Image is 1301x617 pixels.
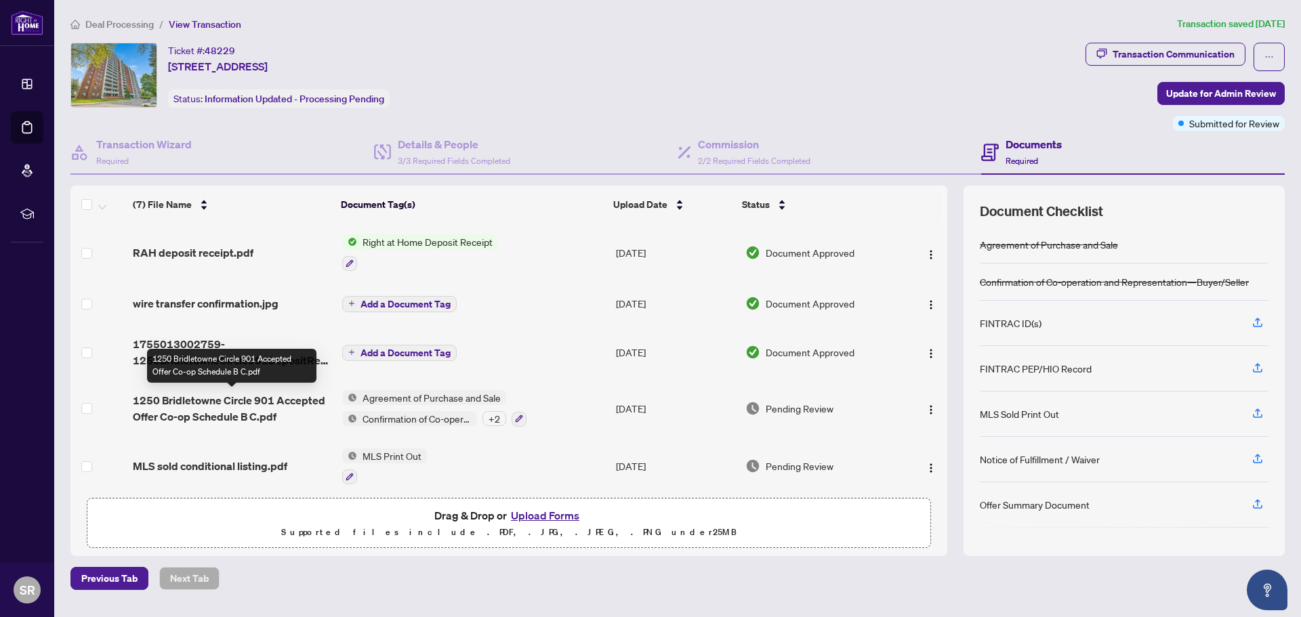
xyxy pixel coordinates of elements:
h4: Documents [1006,136,1062,152]
td: [DATE] [611,224,740,282]
th: (7) File Name [127,186,336,224]
button: Upload Forms [507,507,583,524]
span: Document Approved [766,245,854,260]
button: Logo [920,398,942,419]
div: FINTRAC ID(s) [980,316,1041,331]
th: Document Tag(s) [335,186,607,224]
div: Ticket #: [168,43,235,58]
span: wire transfer confirmation.jpg [133,295,278,312]
span: Pending Review [766,401,833,416]
span: 48229 [205,45,235,57]
span: SR [20,580,35,599]
span: Deal Processing [85,18,154,30]
div: MLS Sold Print Out [980,406,1059,421]
button: Add a Document Tag [342,296,457,312]
span: 1755013002759-1250BridletowneCircle901DepositReceipt.jpg [133,336,331,368]
h4: Commission [698,136,810,152]
span: RAH deposit receipt.pdf [133,244,253,261]
img: Logo [926,249,936,260]
img: Logo [926,299,936,310]
span: ellipsis [1264,52,1274,62]
button: Logo [920,341,942,363]
h4: Transaction Wizard [96,136,192,152]
img: Logo [926,463,936,473]
div: Transaction Communication [1113,43,1235,65]
span: Drag & Drop orUpload FormsSupported files include .PDF, .JPG, .JPEG, .PNG under25MB [87,498,930,549]
span: home [70,20,80,29]
button: Update for Admin Review [1157,82,1285,105]
img: Document Status [745,245,760,260]
span: Add a Document Tag [360,348,451,358]
span: Required [1006,156,1038,166]
div: Agreement of Purchase and Sale [980,237,1118,252]
span: Agreement of Purchase and Sale [357,390,506,405]
article: Transaction saved [DATE] [1177,16,1285,32]
td: [DATE] [611,325,740,379]
button: Open asap [1247,570,1287,610]
img: Status Icon [342,448,357,463]
img: Document Status [745,345,760,360]
span: 2/2 Required Fields Completed [698,156,810,166]
span: 1250 Bridletowne Circle 901 Accepted Offer Co-op Schedule B C.pdf [133,392,331,425]
img: Document Status [745,401,760,416]
div: Confirmation of Co-operation and Representation—Buyer/Seller [980,274,1249,289]
button: Add a Document Tag [342,343,457,361]
img: Logo [926,348,936,359]
td: [DATE] [611,282,740,325]
span: (7) File Name [133,197,192,212]
span: Document Approved [766,345,854,360]
button: Transaction Communication [1086,43,1245,66]
div: Offer Summary Document [980,497,1090,512]
div: Status: [168,89,390,108]
span: Add a Document Tag [360,299,451,309]
span: Update for Admin Review [1166,83,1276,104]
p: Supported files include .PDF, .JPG, .JPEG, .PNG under 25 MB [96,524,922,540]
span: Information Updated - Processing Pending [205,93,384,105]
span: plus [348,349,355,356]
img: Status Icon [342,390,357,405]
span: Status [742,197,770,212]
button: Status IconAgreement of Purchase and SaleStatus IconConfirmation of Co-operation and Representati... [342,390,526,427]
span: Previous Tab [81,568,138,589]
span: [STREET_ADDRESS] [168,58,268,75]
span: Required [96,156,129,166]
button: Status IconRight at Home Deposit Receipt [342,234,498,271]
span: Confirmation of Co-operation and Representation—Buyer/Seller [357,411,477,426]
span: MLS Print Out [357,448,427,463]
img: Status Icon [342,411,357,426]
div: Notice of Fulfillment / Waiver [980,452,1100,467]
button: Logo [920,293,942,314]
button: Logo [920,242,942,263]
span: plus [348,300,355,307]
th: Upload Date [608,186,737,224]
th: Status [737,186,898,224]
span: Document Checklist [980,202,1103,221]
img: Document Status [745,459,760,473]
img: Status Icon [342,234,357,249]
span: Upload Date [613,197,667,212]
span: Pending Review [766,459,833,473]
div: 1250 Bridletowne Circle 901 Accepted Offer Co-op Schedule B C.pdf [147,349,316,383]
span: Document Approved [766,296,854,311]
button: Previous Tab [70,567,148,590]
span: Drag & Drop or [434,507,583,524]
button: Status IconMLS Print Out [342,448,427,485]
td: [DATE] [611,379,740,438]
td: [DATE] [611,438,740,496]
button: Logo [920,455,942,477]
div: + 2 [482,411,506,426]
h4: Details & People [398,136,510,152]
span: MLS sold conditional listing.pdf [133,458,287,474]
img: Logo [926,404,936,415]
button: Next Tab [159,567,220,590]
img: Document Status [745,296,760,311]
img: IMG-E12315941_1.jpg [71,43,157,107]
button: Add a Document Tag [342,295,457,312]
li: / [159,16,163,32]
img: logo [11,10,43,35]
div: FINTRAC PEP/HIO Record [980,361,1092,376]
span: 3/3 Required Fields Completed [398,156,510,166]
span: View Transaction [169,18,241,30]
span: Right at Home Deposit Receipt [357,234,498,249]
button: Add a Document Tag [342,345,457,361]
